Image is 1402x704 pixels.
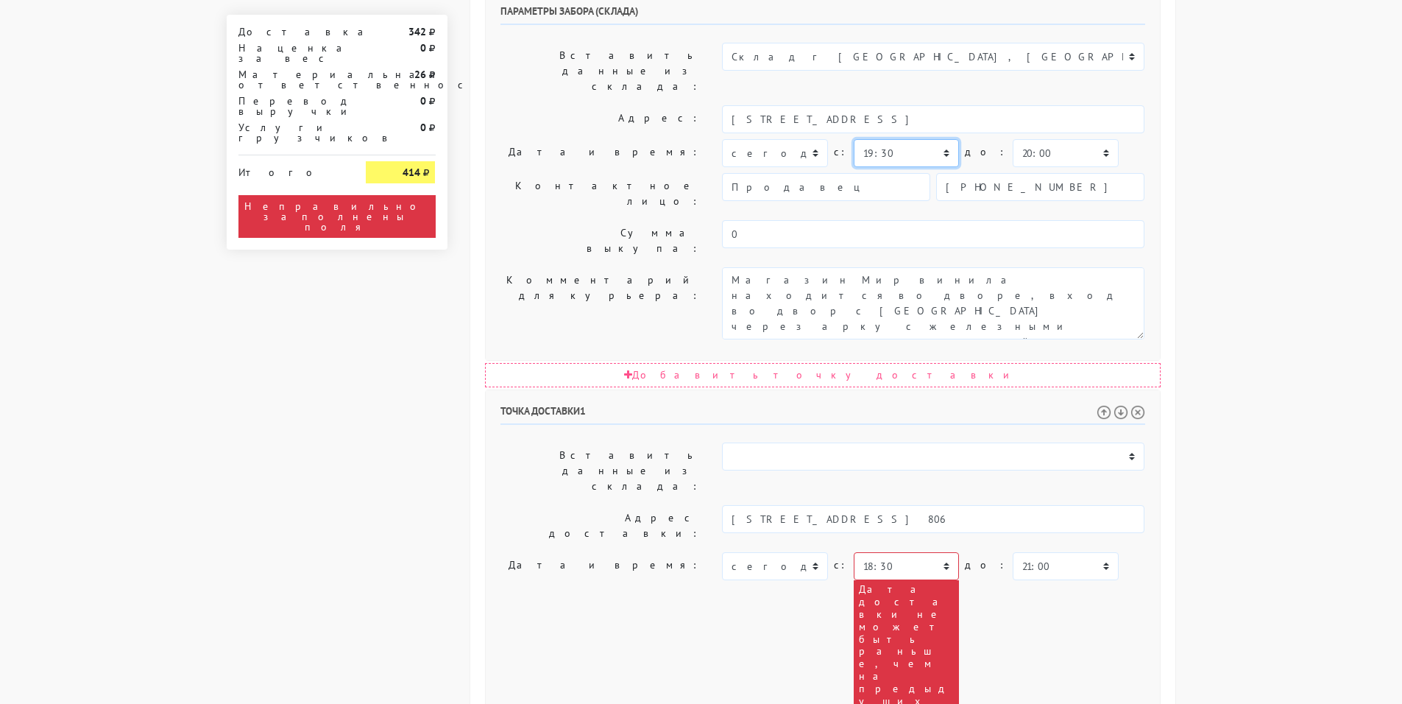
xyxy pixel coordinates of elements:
div: Наценка за вес [227,43,355,63]
strong: 0 [420,121,426,134]
div: Итого [238,161,344,177]
div: Материальная ответственность [227,69,355,90]
label: Сумма выкупа: [489,220,712,261]
label: Дата и время: [489,139,712,167]
label: Комментарий для курьера: [489,267,712,339]
div: Доставка [227,27,355,37]
input: Имя [722,173,930,201]
textarea: Магазин Мир винила находится во дворе, вход во двор с [GEOGRAPHIC_DATA] через арку с железными во... [722,267,1144,339]
label: Адрес: [489,105,712,133]
strong: 414 [403,166,420,179]
label: Адрес доставки: [489,505,712,546]
strong: 0 [420,94,426,108]
strong: 0 [420,41,426,54]
h6: Точка доставки [500,405,1145,425]
div: Услуги грузчиков [227,122,355,143]
div: Добавить точку доставки [485,363,1161,387]
strong: 26 [414,68,426,81]
label: Вставить данные из склада: [489,43,712,99]
span: 1 [580,404,586,418]
input: Телефон [936,173,1144,201]
div: Неправильно заполнены поля [238,195,436,238]
label: до: [965,139,1007,165]
label: Контактное лицо: [489,173,712,214]
label: c: [834,139,848,165]
label: c: [834,552,848,578]
div: Перевод выручки [227,96,355,116]
strong: 342 [408,25,426,38]
label: до: [965,552,1007,578]
label: Вставить данные из склада: [489,443,712,499]
h6: Параметры забора (склада) [500,5,1145,25]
